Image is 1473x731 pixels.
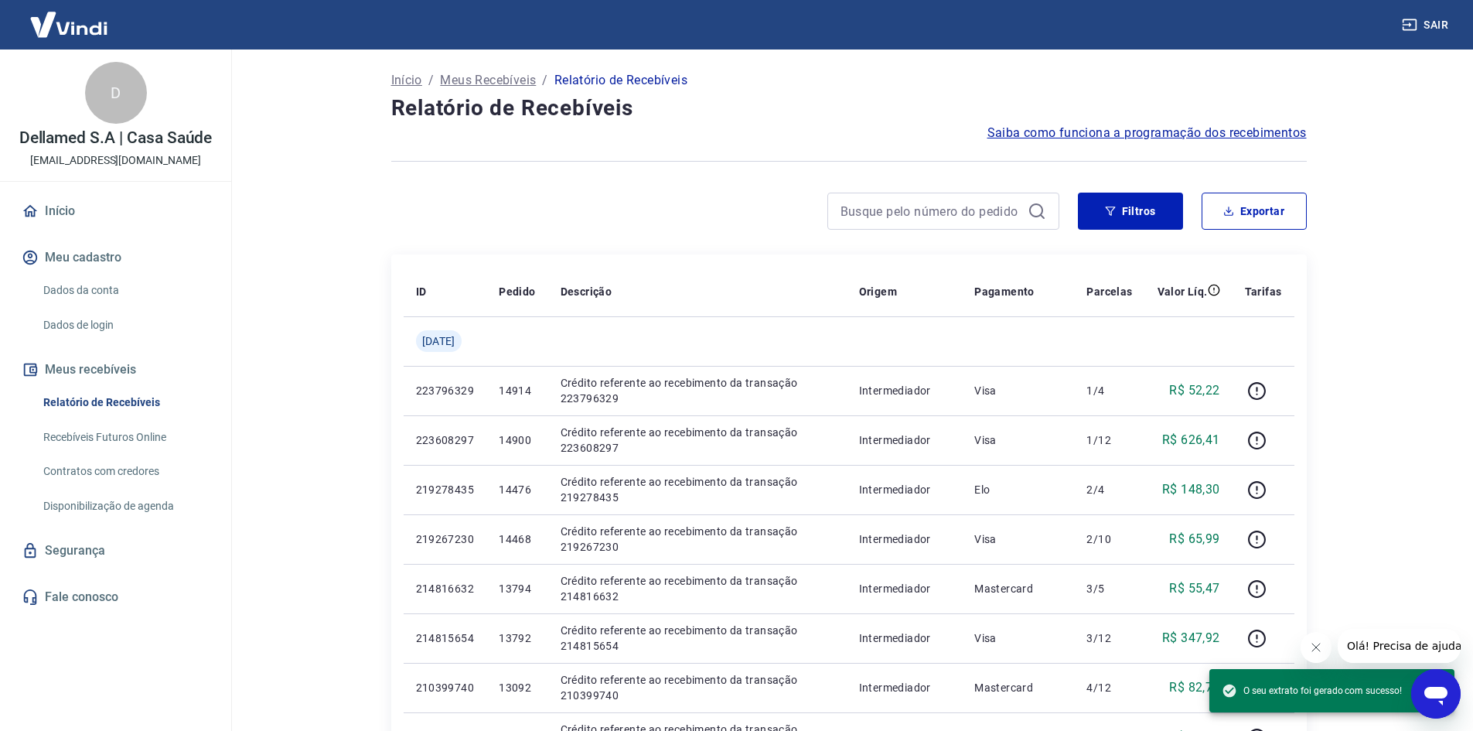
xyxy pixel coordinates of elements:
[499,284,535,299] p: Pedido
[1086,581,1132,596] p: 3/5
[428,71,434,90] p: /
[561,284,612,299] p: Descrição
[499,383,535,398] p: 14914
[561,375,834,406] p: Crédito referente ao recebimento da transação 223796329
[37,422,213,453] a: Recebíveis Futuros Online
[1162,629,1220,647] p: R$ 347,92
[974,432,1062,448] p: Visa
[1086,680,1132,695] p: 4/12
[974,284,1035,299] p: Pagamento
[1222,683,1402,699] span: O seu extrato foi gerado com sucesso!
[859,531,950,547] p: Intermediador
[840,200,1021,223] input: Busque pelo número do pedido
[85,62,147,124] div: D
[974,383,1062,398] p: Visa
[561,573,834,604] p: Crédito referente ao recebimento da transação 214816632
[1078,193,1183,230] button: Filtros
[37,275,213,306] a: Dados da conta
[1202,193,1307,230] button: Exportar
[19,353,213,387] button: Meus recebíveis
[1086,482,1132,497] p: 2/4
[416,581,475,596] p: 214816632
[37,309,213,341] a: Dados de login
[391,71,422,90] a: Início
[1158,284,1208,299] p: Valor Líq.
[1399,11,1454,39] button: Sair
[859,383,950,398] p: Intermediador
[1338,629,1461,663] iframe: Mensagem da empresa
[19,1,119,48] img: Vindi
[561,672,834,703] p: Crédito referente ao recebimento da transação 210399740
[37,387,213,418] a: Relatório de Recebíveis
[416,531,475,547] p: 219267230
[416,482,475,497] p: 219278435
[19,241,213,275] button: Meu cadastro
[1162,431,1220,449] p: R$ 626,41
[561,524,834,555] p: Crédito referente ao recebimento da transação 219267230
[19,580,213,614] a: Fale conosco
[1086,284,1132,299] p: Parcelas
[37,490,213,522] a: Disponibilização de agenda
[499,680,535,695] p: 13092
[37,456,213,487] a: Contratos com credores
[1169,678,1219,697] p: R$ 82,73
[1086,383,1132,398] p: 1/4
[19,130,213,146] p: Dellamed S.A | Casa Saúde
[1086,432,1132,448] p: 1/12
[974,630,1062,646] p: Visa
[859,284,897,299] p: Origem
[1169,579,1219,598] p: R$ 55,47
[974,581,1062,596] p: Mastercard
[1169,381,1219,400] p: R$ 52,22
[30,152,201,169] p: [EMAIL_ADDRESS][DOMAIN_NAME]
[1162,480,1220,499] p: R$ 148,30
[499,432,535,448] p: 14900
[974,680,1062,695] p: Mastercard
[416,284,427,299] p: ID
[1301,632,1331,663] iframe: Fechar mensagem
[1086,531,1132,547] p: 2/10
[859,680,950,695] p: Intermediador
[974,482,1062,497] p: Elo
[499,581,535,596] p: 13794
[859,581,950,596] p: Intermediador
[554,71,687,90] p: Relatório de Recebíveis
[499,482,535,497] p: 14476
[19,194,213,228] a: Início
[1245,284,1282,299] p: Tarifas
[561,425,834,456] p: Crédito referente ao recebimento da transação 223608297
[859,630,950,646] p: Intermediador
[416,680,475,695] p: 210399740
[859,482,950,497] p: Intermediador
[987,124,1307,142] a: Saiba como funciona a programação dos recebimentos
[859,432,950,448] p: Intermediador
[542,71,547,90] p: /
[974,531,1062,547] p: Visa
[416,432,475,448] p: 223608297
[422,333,455,349] span: [DATE]
[9,11,130,23] span: Olá! Precisa de ajuda?
[391,93,1307,124] h4: Relatório de Recebíveis
[416,383,475,398] p: 223796329
[1411,669,1461,719] iframe: Botão para abrir a janela de mensagens
[1169,530,1219,548] p: R$ 65,99
[499,531,535,547] p: 14468
[416,630,475,646] p: 214815654
[561,623,834,654] p: Crédito referente ao recebimento da transação 214815654
[1086,630,1132,646] p: 3/12
[440,71,536,90] a: Meus Recebíveis
[499,630,535,646] p: 13792
[19,534,213,568] a: Segurança
[561,474,834,505] p: Crédito referente ao recebimento da transação 219278435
